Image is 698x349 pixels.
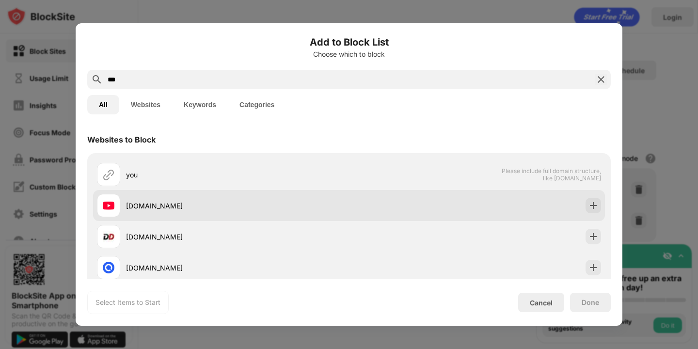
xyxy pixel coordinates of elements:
[126,201,349,211] div: [DOMAIN_NAME]
[87,50,611,58] div: Choose which to block
[87,135,156,144] div: Websites to Block
[103,200,114,211] img: favicons
[126,263,349,273] div: [DOMAIN_NAME]
[126,170,349,180] div: you
[228,95,286,114] button: Categories
[95,298,160,307] div: Select Items to Start
[501,167,601,182] span: Please include full domain structure, like [DOMAIN_NAME]
[87,95,119,114] button: All
[172,95,228,114] button: Keywords
[126,232,349,242] div: [DOMAIN_NAME]
[103,262,114,273] img: favicons
[595,74,607,85] img: search-close
[87,35,611,49] h6: Add to Block List
[103,169,114,180] img: url.svg
[530,299,553,307] div: Cancel
[103,231,114,242] img: favicons
[582,299,599,306] div: Done
[119,95,172,114] button: Websites
[91,74,103,85] img: search.svg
